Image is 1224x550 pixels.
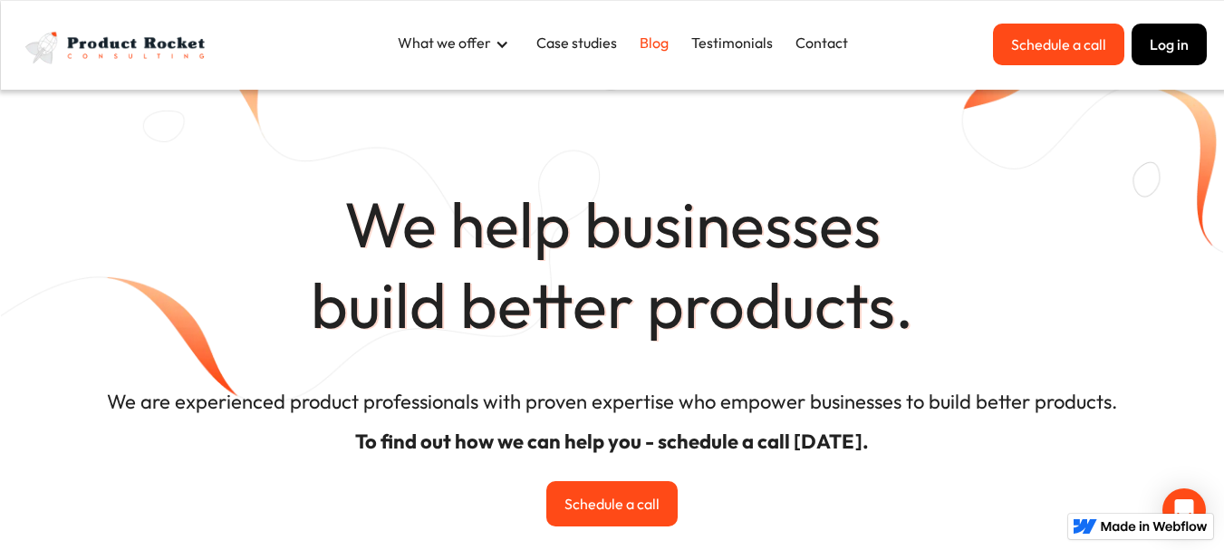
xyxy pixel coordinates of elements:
div: Open Intercom Messenger [1162,488,1206,532]
a: Case studies [527,24,626,62]
img: Product Rocket full light logo [20,24,215,72]
button: Log in [1132,24,1207,65]
strong: To find out how we can help you - schedule a call [DATE]. [355,429,869,454]
div: What we offer [398,33,491,53]
div: What we offer [389,24,527,64]
a: Testimonials [682,24,782,62]
a: Schedule a call [993,24,1124,65]
a: Schedule a call [546,481,678,526]
h4: We are experienced product professionals with proven expertise who empower businesses to build be... [1,372,1223,472]
a: Blog [631,24,678,62]
a: Contact [786,24,857,62]
a: home [20,24,215,72]
img: Made in Webflow [1101,521,1208,532]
